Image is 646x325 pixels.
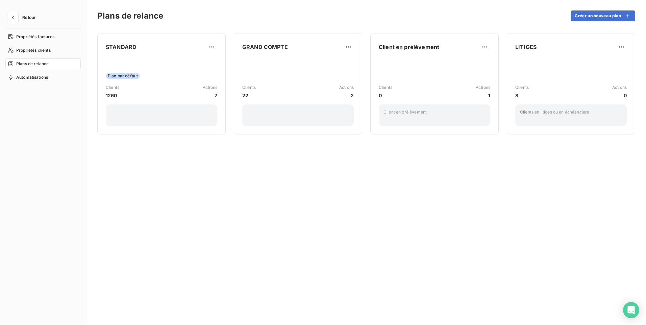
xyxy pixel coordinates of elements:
[16,74,48,80] span: Automatisations
[5,58,81,69] a: Plans de relance
[476,84,490,91] span: Actions
[339,84,354,91] span: Actions
[379,43,439,51] span: Client en prélèvement
[383,109,486,115] p: Client en prélèvement
[476,92,490,99] span: 1
[515,92,529,99] span: 8
[16,47,51,53] span: Propriétés clients
[16,61,49,67] span: Plans de relance
[242,84,256,91] span: Clients
[5,12,41,23] button: Retour
[5,31,81,42] a: Propriétés factures
[339,92,354,99] span: 2
[22,16,36,20] span: Retour
[612,92,627,99] span: 0
[106,92,119,99] span: 1260
[515,43,537,51] span: LITIGES
[16,34,54,40] span: Propriétés factures
[5,45,81,56] a: Propriétés clients
[106,84,119,91] span: Clients
[515,84,529,91] span: Clients
[623,302,639,318] div: Open Intercom Messenger
[106,43,136,51] span: STANDARD
[106,73,140,79] span: Plan par défaut
[379,84,392,91] span: Clients
[97,10,163,22] h3: Plans de relance
[5,72,81,83] a: Automatisations
[242,43,288,51] span: GRAND COMPTE
[203,92,217,99] span: 7
[379,92,392,99] span: 0
[242,92,256,99] span: 22
[612,84,627,91] span: Actions
[571,10,635,21] button: Créer un nouveau plan
[520,109,622,115] p: Clients en litiges ou en échéanciers
[203,84,217,91] span: Actions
